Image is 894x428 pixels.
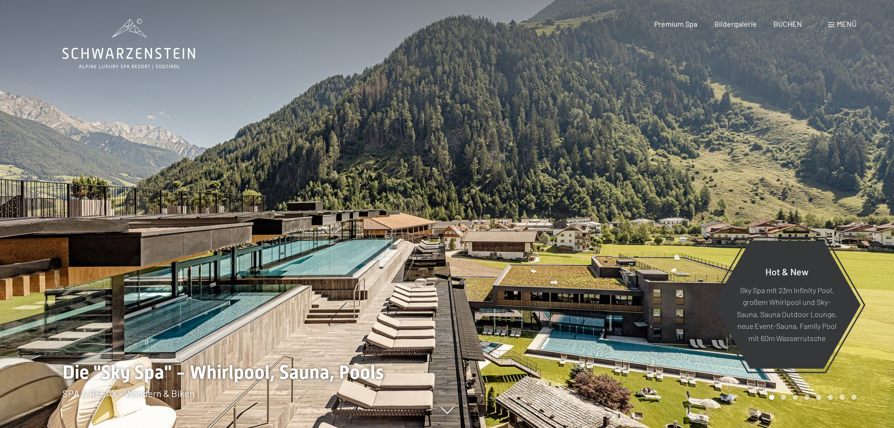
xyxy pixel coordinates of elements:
div: Carousel Page 8 [851,395,856,400]
span: Hot & New [765,265,809,277]
div: Carousel Page 5 [816,395,821,400]
div: Carousel Pagination [766,395,856,400]
div: Carousel Page 1 (Current Slide) [769,395,774,400]
div: Carousel Page 4 [804,395,810,400]
p: Sky Spa mit 23m Infinity Pool, großem Whirlpool und Sky-Sauna, Sauna Outdoor Lounge, neue Event-S... [736,284,838,344]
a: Bildergalerie [714,19,757,28]
div: Carousel Page 7 [840,395,845,400]
div: Carousel Page 6 [828,395,833,400]
a: BUCHEN [773,19,802,28]
div: Carousel Page 3 [793,395,798,400]
a: Hot & New Sky Spa mit 23m Infinity Pool, großem Whirlpool und Sky-Sauna, Sauna Outdoor Lounge, ne... [712,240,861,369]
div: Carousel Page 2 [781,395,786,400]
span: Menü [837,19,856,28]
a: Premium Spa [654,19,697,28]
